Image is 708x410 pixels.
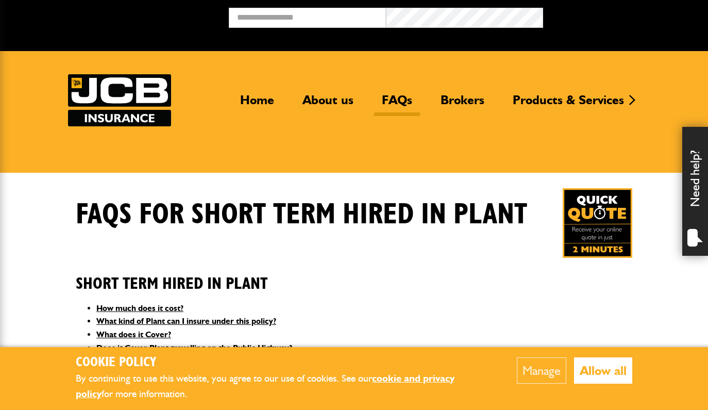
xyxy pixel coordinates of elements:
a: What kind of Plant can I insure under this policy? [96,316,276,326]
div: Need help? [682,127,708,256]
button: Allow all [574,357,632,384]
a: How much does it cost? [96,303,183,313]
img: JCB Insurance Services logo [68,74,171,126]
a: Brokers [433,92,492,116]
img: Quick Quote [563,188,632,258]
p: By continuing to use this website, you agree to our use of cookies. See our for more information. [76,371,485,402]
a: FAQs [374,92,420,116]
a: Get your insurance quote in just 2-minutes [563,188,632,258]
h2: Cookie Policy [76,355,485,371]
button: Manage [517,357,566,384]
h1: FAQS for Short Term Hired In Plant [76,198,527,232]
a: Does it Cover Plant travelling on the Public Highway? [96,343,292,353]
a: Products & Services [505,92,632,116]
a: JCB Insurance Services [68,74,171,126]
a: Home [232,92,282,116]
a: What does it Cover? [96,330,171,339]
a: About us [295,92,361,116]
button: Broker Login [543,8,700,24]
h2: Short Term Hired In Plant [76,258,632,293]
